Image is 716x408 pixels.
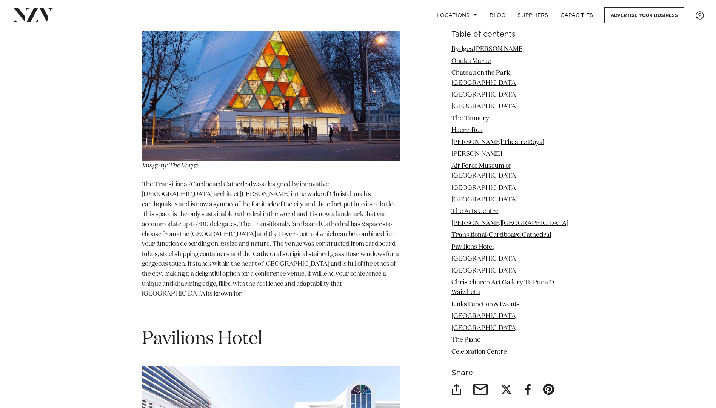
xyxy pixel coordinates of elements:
[451,208,499,215] a: The Arts Centre
[451,232,551,238] a: Transitional/Cardboard Cathedral
[142,163,198,169] span: Image by The Verge
[451,301,520,308] a: Links Function & Events
[451,325,518,331] a: [GEOGRAPHIC_DATA]
[451,279,554,296] a: Christchurch Art Gallery Te Puna O Waiwhetu
[451,70,518,86] a: Chateau on the Park, [GEOGRAPHIC_DATA]
[511,7,554,23] a: SUPPLIERS
[431,7,483,23] a: Locations
[554,7,599,23] a: Capacities
[451,58,491,64] a: Ōnuku Marae
[451,46,525,52] a: Rydges [PERSON_NAME]
[451,92,518,98] a: [GEOGRAPHIC_DATA]
[451,127,483,133] a: Haere-Roa
[451,313,518,319] a: [GEOGRAPHIC_DATA]
[451,244,494,250] a: Pavilions Hotel
[451,337,480,343] a: The Piano
[604,7,684,23] a: Advertise your business
[451,196,518,203] a: [GEOGRAPHIC_DATA]
[451,151,502,157] a: [PERSON_NAME]
[451,115,489,122] a: The Tannery
[483,7,511,23] a: BLOG
[451,267,518,274] a: [GEOGRAPHIC_DATA]
[451,184,518,191] a: [GEOGRAPHIC_DATA]
[142,330,262,348] span: Pavilions Hotel
[451,256,518,262] a: [GEOGRAPHIC_DATA]
[12,8,53,22] img: nzv-logo.png
[451,163,518,179] a: Air Force Museum of [GEOGRAPHIC_DATA]
[451,139,544,146] a: [PERSON_NAME] Theatre Royal
[451,369,574,377] h6: Share
[451,103,518,110] a: [GEOGRAPHIC_DATA]
[451,220,568,227] a: [PERSON_NAME][GEOGRAPHIC_DATA]
[451,31,574,38] h6: Table of contents
[451,348,507,355] a: Celebration Centre
[142,181,399,297] span: The Transitional/Cardboard Cathedral was designed by innovative [DEMOGRAPHIC_DATA] architect [PER...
